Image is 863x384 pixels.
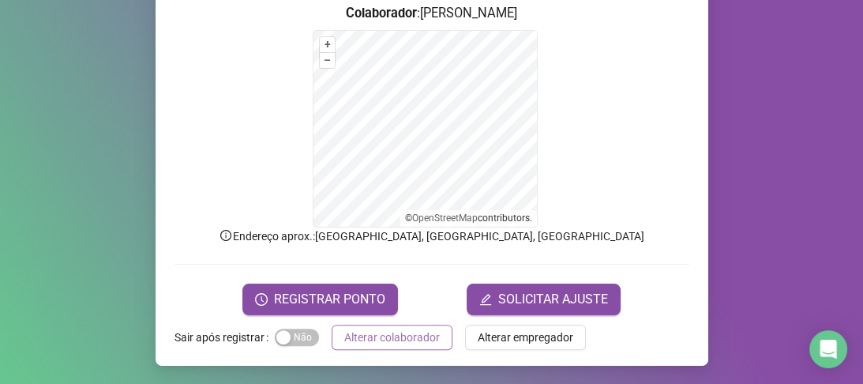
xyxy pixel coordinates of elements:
span: Alterar empregador [478,329,573,346]
strong: Colaborador [346,6,417,21]
div: Open Intercom Messenger [809,330,847,368]
a: OpenStreetMap [412,213,478,224]
li: © contributors. [405,213,532,224]
span: info-circle [219,228,233,243]
button: REGISTRAR PONTO [242,284,398,315]
button: editSOLICITAR AJUSTE [467,284,621,315]
span: REGISTRAR PONTO [274,290,385,309]
h3: : [PERSON_NAME] [174,3,689,24]
button: – [320,53,335,68]
span: Alterar colaborador [344,329,440,346]
span: edit [479,293,492,306]
button: Alterar empregador [465,325,586,350]
span: clock-circle [255,293,268,306]
span: SOLICITAR AJUSTE [498,290,608,309]
p: Endereço aprox. : [GEOGRAPHIC_DATA], [GEOGRAPHIC_DATA], [GEOGRAPHIC_DATA] [174,228,689,245]
button: Alterar colaborador [332,325,452,350]
label: Sair após registrar [174,325,275,350]
button: + [320,37,335,52]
